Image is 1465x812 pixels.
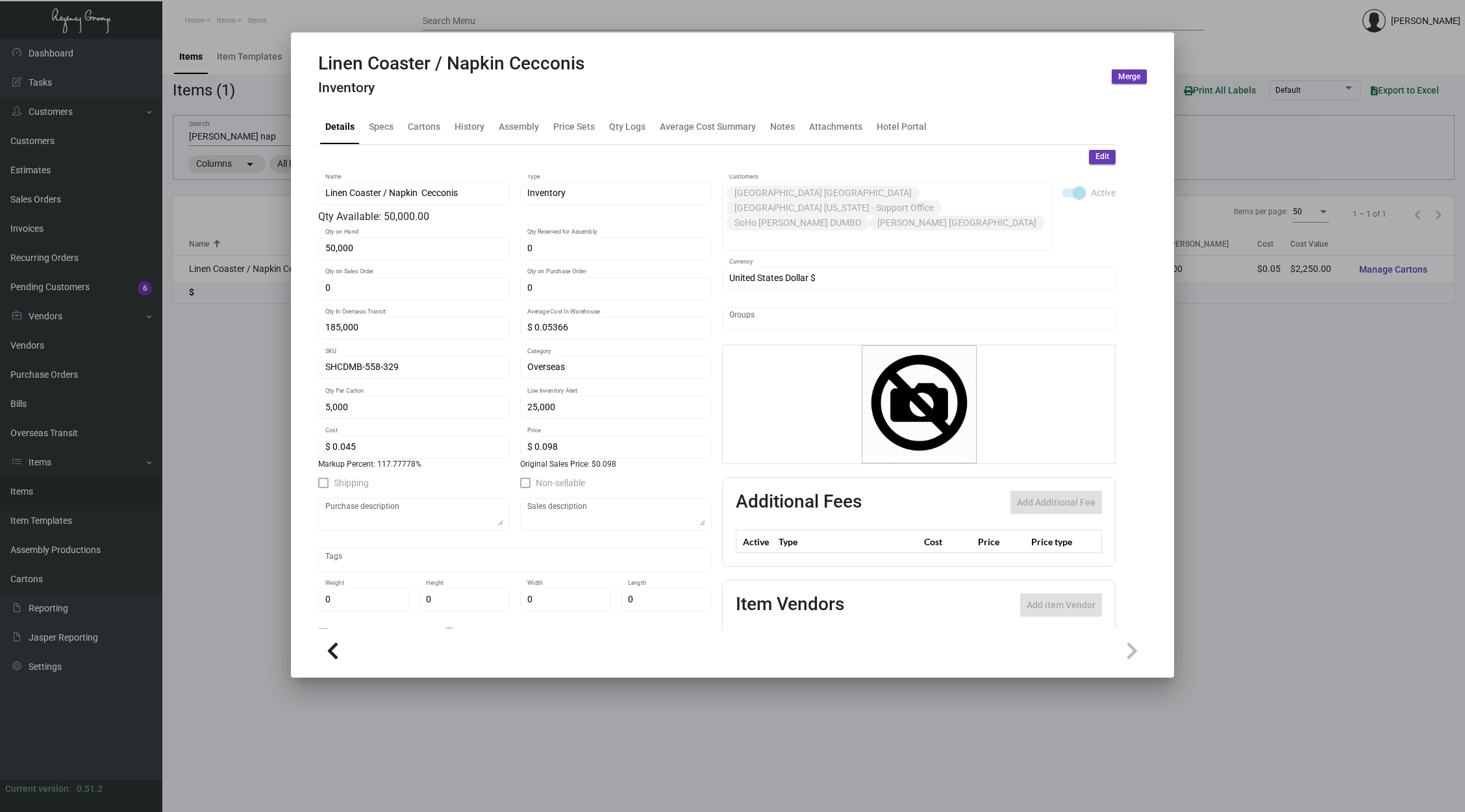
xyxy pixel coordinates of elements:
[1089,150,1116,164] button: Edit
[1118,71,1140,82] span: Merge
[809,119,862,133] div: Attachments
[334,626,371,641] span: Is Service
[729,233,1046,243] input: Add new..
[921,530,974,553] th: Cost
[461,626,510,641] span: Tax is active
[870,215,1044,230] mat-chip: [PERSON_NAME] [GEOGRAPHIC_DATA]
[1028,530,1086,553] th: Price type
[318,209,712,225] div: Qty Available: 50,000.00
[727,201,942,215] mat-chip: [GEOGRAPHIC_DATA] [US_STATE] - Support Office
[1091,185,1116,201] span: Active
[499,119,539,133] div: Assembly
[536,475,585,491] span: Non-sellable
[1017,497,1096,508] span: Add Additional Fee
[408,119,440,133] div: Cartons
[775,530,921,553] th: Type
[609,119,645,133] div: Qty Logs
[1112,69,1147,84] button: Merge
[1010,491,1102,514] button: Add Additional Fee
[660,119,756,133] div: Average Cost Summary
[975,530,1028,553] th: Price
[1027,600,1096,610] span: Add item Vendor
[1096,151,1109,162] span: Edit
[5,782,71,796] div: Current version:
[1020,593,1102,617] button: Add item Vendor
[318,53,584,75] h2: Linen Coaster / Napkin Cecconis
[736,593,844,617] h2: Item Vendors
[729,314,1109,324] input: Add new..
[318,80,584,96] h4: Inventory
[553,119,595,133] div: Price Sets
[736,491,862,514] h2: Additional Fees
[77,782,103,796] div: 0.51.2
[727,215,870,230] mat-chip: SoHo [PERSON_NAME] DUMBO
[455,119,484,133] div: History
[736,530,776,553] th: Active
[334,475,369,491] span: Shipping
[877,119,927,133] div: Hotel Portal
[727,186,920,201] mat-chip: [GEOGRAPHIC_DATA] [GEOGRAPHIC_DATA]
[770,119,795,133] div: Notes
[325,119,355,133] div: Details
[369,119,394,133] div: Specs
